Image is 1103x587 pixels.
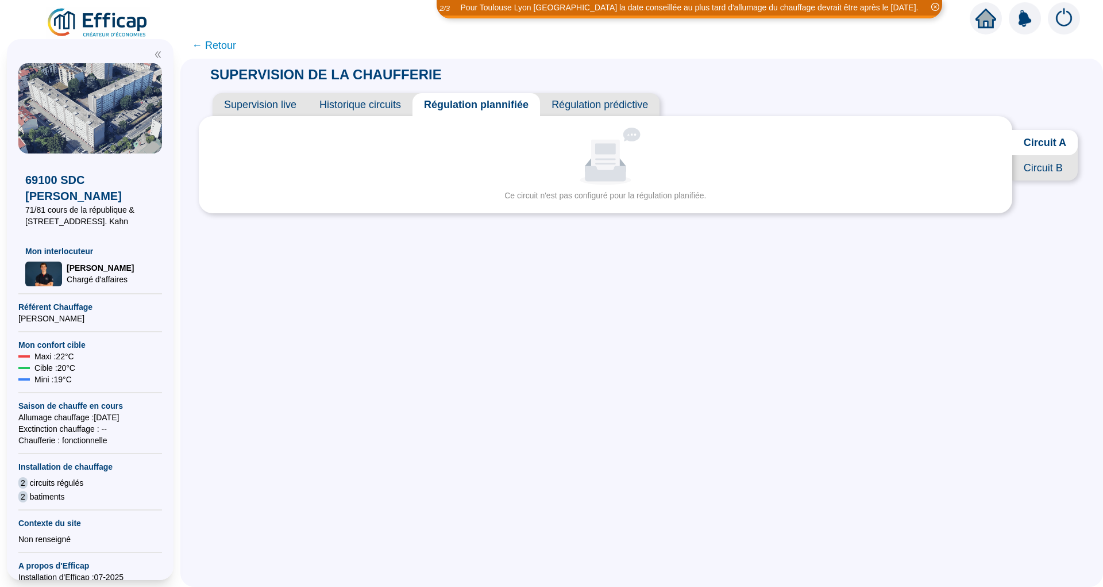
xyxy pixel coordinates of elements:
[931,3,939,11] span: close-circle
[18,477,28,489] span: 2
[30,477,83,489] span: circuits régulés
[18,491,28,502] span: 2
[34,351,74,362] span: Maxi : 22 °C
[975,8,996,29] span: home
[18,435,162,446] span: Chaufferie : fonctionnelle
[18,339,162,351] span: Mon confort cible
[213,93,308,116] span: Supervision live
[1048,2,1080,34] img: alerts
[34,374,72,385] span: Mini : 19 °C
[412,93,540,116] span: Régulation plannifiée
[461,2,919,14] div: Pour Toulouse Lyon [GEOGRAPHIC_DATA] la date conseillée au plus tard d'allumage du chauffage devr...
[34,362,75,374] span: Cible : 20 °C
[25,262,62,286] img: Chargé d'affaires
[1012,155,1078,181] span: Circuit B
[439,4,450,13] i: 2 / 3
[18,461,162,473] span: Installation de chauffage
[18,301,162,313] span: Référent Chauffage
[215,190,996,202] div: Ce circuit n'est pas configuré pour la régulation planifiée.
[67,274,134,285] span: Chargé d'affaires
[18,571,162,583] span: Installation d'Efficap : 07-2025
[18,560,162,571] span: A propos d'Efficap
[30,491,65,502] span: batiments
[199,67,453,82] span: SUPERVISION DE LA CHAUFFERIE
[18,412,162,423] span: Allumage chauffage : [DATE]
[1009,2,1041,34] img: alerts
[308,93,412,116] span: Historique circuits
[540,93,660,116] span: Régulation prédictive
[67,262,134,274] span: [PERSON_NAME]
[18,534,162,545] div: Non renseigné
[18,400,162,412] span: Saison de chauffe en cours
[1012,130,1078,155] span: Circuit A
[18,423,162,435] span: Exctinction chauffage : --
[25,245,155,257] span: Mon interlocuteur
[25,204,155,227] span: 71/81 cours de la république & [STREET_ADDRESS]. Kahn
[18,517,162,529] span: Contexte du site
[154,51,162,59] span: double-left
[18,313,162,324] span: [PERSON_NAME]
[192,37,236,53] span: ← Retour
[46,7,150,39] img: efficap energie logo
[25,172,155,204] span: 69100 SDC [PERSON_NAME]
